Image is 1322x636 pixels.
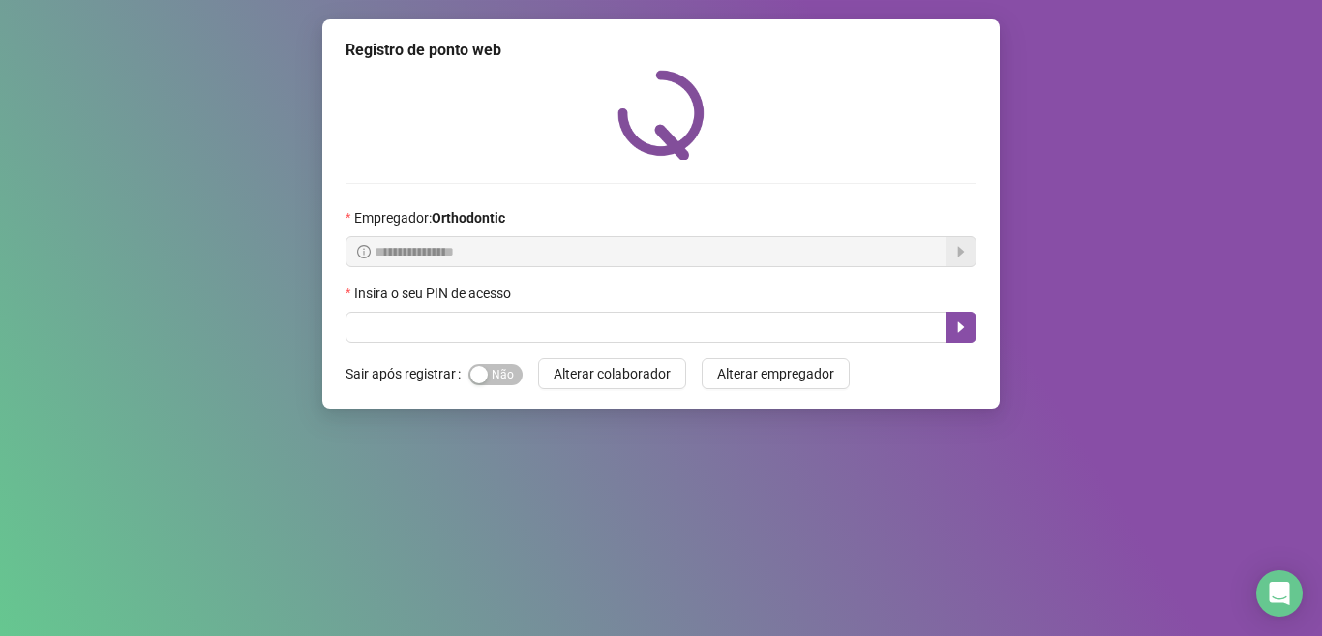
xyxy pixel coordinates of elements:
strong: Orthodontic [432,210,505,226]
span: Alterar colaborador [554,363,671,384]
label: Insira o seu PIN de acesso [346,283,524,304]
button: Alterar colaborador [538,358,686,389]
img: QRPoint [617,70,705,160]
label: Sair após registrar [346,358,468,389]
span: info-circle [357,245,371,258]
span: Alterar empregador [717,363,834,384]
div: Registro de ponto web [346,39,976,62]
span: caret-right [953,319,969,335]
div: Open Intercom Messenger [1256,570,1303,617]
span: Empregador : [354,207,505,228]
button: Alterar empregador [702,358,850,389]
